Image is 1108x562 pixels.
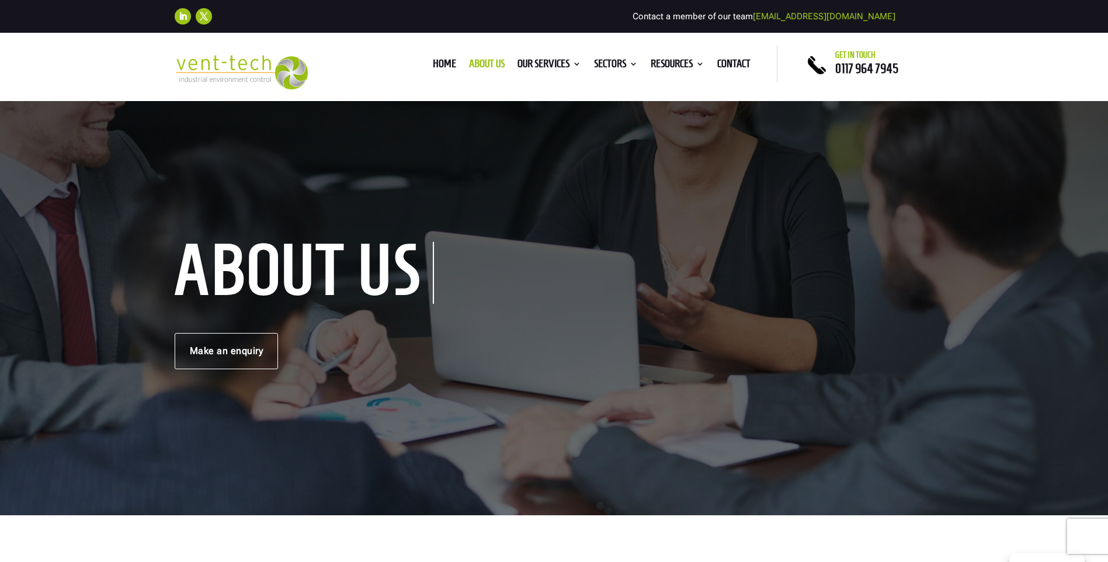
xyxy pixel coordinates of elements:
[753,11,895,22] a: [EMAIL_ADDRESS][DOMAIN_NAME]
[175,333,279,369] a: Make an enquiry
[175,242,434,304] h1: About us
[835,61,898,75] a: 0117 964 7945
[651,60,704,72] a: Resources
[433,60,456,72] a: Home
[469,60,505,72] a: About us
[594,60,638,72] a: Sectors
[175,55,308,89] img: 2023-09-27T08_35_16.549ZVENT-TECH---Clear-background
[196,8,212,25] a: Follow on X
[717,60,751,72] a: Contact
[175,8,191,25] a: Follow on LinkedIn
[633,11,895,22] span: Contact a member of our team
[517,60,581,72] a: Our Services
[835,50,876,60] span: Get in touch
